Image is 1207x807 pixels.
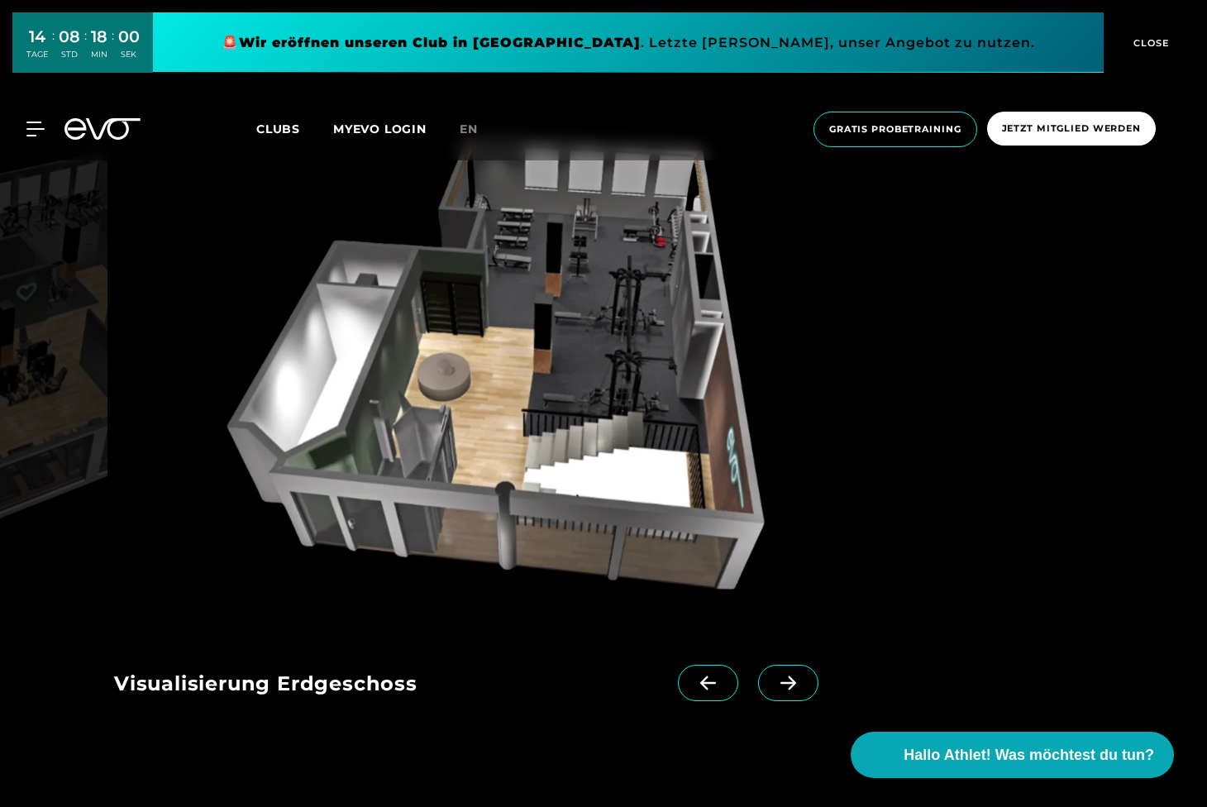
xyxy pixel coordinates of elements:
[1104,12,1195,73] button: CLOSE
[904,744,1154,766] span: Hallo Athlet! Was möchtest du tun?
[118,49,140,60] div: SEK
[91,25,107,49] div: 18
[114,665,678,706] div: Visualisierung Erdgeschoss
[118,25,140,49] div: 00
[59,25,80,49] div: 08
[114,116,897,625] img: evofitness
[460,120,498,139] a: en
[256,122,300,136] span: Clubs
[1002,122,1141,136] span: Jetzt Mitglied werden
[851,732,1174,778] button: Hallo Athlet! Was möchtest du tun?
[460,122,478,136] span: en
[1129,36,1170,50] span: CLOSE
[256,121,333,136] a: Clubs
[59,49,80,60] div: STD
[26,49,48,60] div: TAGE
[809,112,982,147] a: Gratis Probetraining
[52,26,55,70] div: :
[91,49,107,60] div: MIN
[829,122,961,136] span: Gratis Probetraining
[84,26,87,70] div: :
[26,25,48,49] div: 14
[112,26,114,70] div: :
[982,112,1161,147] a: Jetzt Mitglied werden
[333,122,427,136] a: MYEVO LOGIN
